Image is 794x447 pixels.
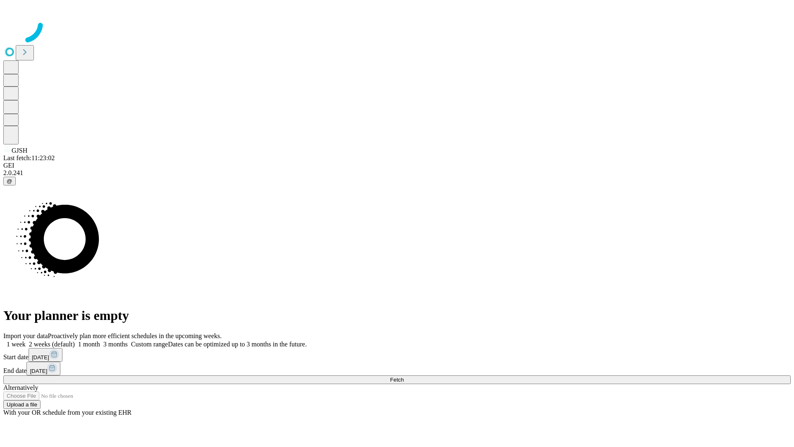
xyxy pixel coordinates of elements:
[3,162,791,169] div: GEI
[3,154,55,161] span: Last fetch: 11:23:02
[3,384,38,391] span: Alternatively
[131,341,168,348] span: Custom range
[29,348,62,362] button: [DATE]
[103,341,128,348] span: 3 months
[3,362,791,375] div: End date
[32,354,49,360] span: [DATE]
[48,332,222,339] span: Proactively plan more efficient schedules in the upcoming weeks.
[3,400,41,409] button: Upload a file
[29,341,75,348] span: 2 weeks (default)
[30,368,47,374] span: [DATE]
[26,362,60,375] button: [DATE]
[7,341,26,348] span: 1 week
[3,409,132,416] span: With your OR schedule from your existing EHR
[12,147,27,154] span: GJSH
[390,377,404,383] span: Fetch
[3,348,791,362] div: Start date
[3,375,791,384] button: Fetch
[3,308,791,323] h1: Your planner is empty
[78,341,100,348] span: 1 month
[3,332,48,339] span: Import your data
[3,169,791,177] div: 2.0.241
[7,178,12,184] span: @
[3,177,16,185] button: @
[168,341,306,348] span: Dates can be optimized up to 3 months in the future.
